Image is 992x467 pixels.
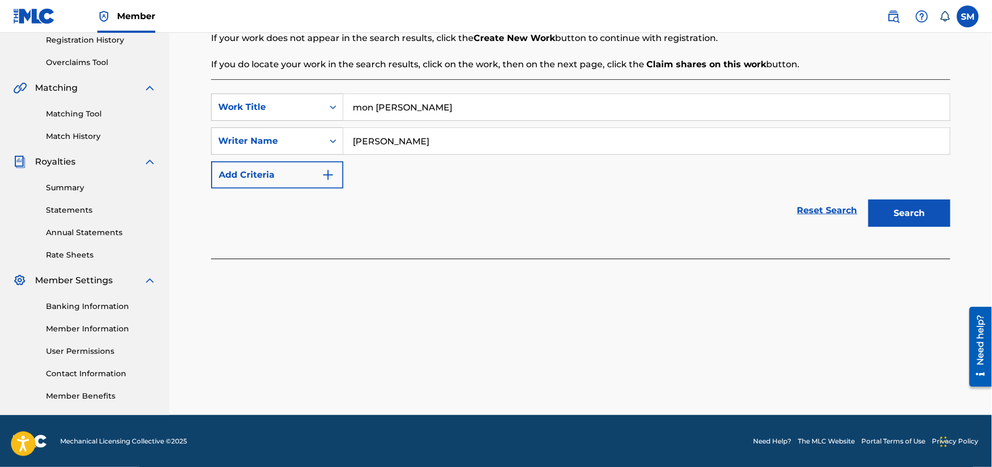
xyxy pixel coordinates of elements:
img: expand [143,274,156,287]
img: Matching [13,81,27,95]
span: Mechanical Licensing Collective © 2025 [60,436,187,446]
img: Member Settings [13,274,26,287]
strong: Create New Work [474,33,555,43]
iframe: Resource Center [961,303,992,391]
img: search [887,10,900,23]
a: Overclaims Tool [46,57,156,68]
a: Member Information [46,323,156,335]
a: Registration History [46,34,156,46]
img: Royalties [13,155,26,168]
a: Annual Statements [46,227,156,238]
a: Rate Sheets [46,249,156,261]
span: Matching [35,81,78,95]
div: Drag [941,425,947,458]
div: Writer Name [218,135,317,148]
img: help [915,10,929,23]
a: Banking Information [46,301,156,312]
iframe: Chat Widget [937,415,992,467]
a: Match History [46,131,156,142]
span: Member [117,10,155,22]
a: Public Search [883,5,905,27]
a: Contact Information [46,368,156,380]
p: If you do locate your work in the search results, click on the work, then on the next page, click... [211,58,950,71]
div: Help [911,5,933,27]
img: expand [143,81,156,95]
img: expand [143,155,156,168]
img: logo [13,435,47,448]
div: Notifications [940,11,950,22]
a: Statements [46,205,156,216]
img: MLC Logo [13,8,55,24]
span: Member Settings [35,274,113,287]
form: Search Form [211,94,950,232]
a: Privacy Policy [932,436,979,446]
a: Portal Terms of Use [862,436,926,446]
a: User Permissions [46,346,156,357]
div: User Menu [957,5,979,27]
div: Work Title [218,101,317,114]
a: Member Benefits [46,390,156,402]
a: Summary [46,182,156,194]
img: 9d2ae6d4665cec9f34b9.svg [322,168,335,182]
button: Add Criteria [211,161,343,189]
a: Matching Tool [46,108,156,120]
button: Search [868,200,950,227]
a: Reset Search [792,199,863,223]
img: Top Rightsholder [97,10,110,23]
p: If your work does not appear in the search results, click the button to continue with registration. [211,32,950,45]
a: The MLC Website [798,436,855,446]
span: Royalties [35,155,75,168]
strong: Claim shares on this work [646,59,767,69]
a: Need Help? [754,436,792,446]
